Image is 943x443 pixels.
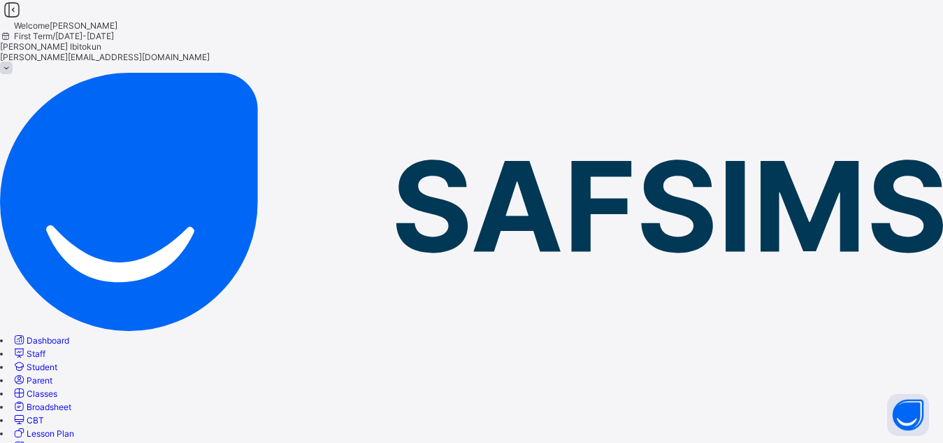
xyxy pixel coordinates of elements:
[27,362,57,372] span: Student
[27,349,45,359] span: Staff
[12,402,71,412] a: Broadsheet
[12,428,74,439] a: Lesson Plan
[27,402,71,412] span: Broadsheet
[12,415,44,426] a: CBT
[27,335,69,346] span: Dashboard
[12,362,57,372] a: Student
[12,349,45,359] a: Staff
[27,415,44,426] span: CBT
[12,335,69,346] a: Dashboard
[12,388,57,399] a: Classes
[27,428,74,439] span: Lesson Plan
[27,375,52,386] span: Parent
[887,394,929,436] button: Open asap
[14,20,117,31] span: Welcome [PERSON_NAME]
[12,375,52,386] a: Parent
[27,388,57,399] span: Classes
